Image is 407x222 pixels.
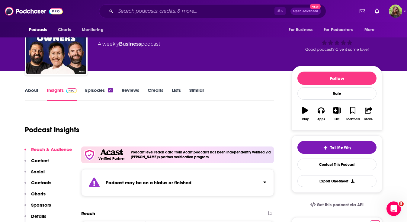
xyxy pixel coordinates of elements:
[305,47,369,52] span: Good podcast? Give it some love!
[5,5,63,17] img: Podchaser - Follow, Share and Rate Podcasts
[297,87,377,100] div: Rate
[31,169,45,175] p: Social
[31,213,46,219] p: Details
[335,117,339,121] div: List
[85,87,113,101] a: Episodes29
[100,149,123,156] img: Acast
[119,41,141,47] a: Business
[306,198,368,212] a: Get this podcast via API
[66,88,77,93] img: Podchaser Pro
[313,103,329,125] button: Apps
[106,180,191,185] strong: Podcast may be on a hiatus or finished
[310,4,321,9] span: New
[290,8,321,15] button: Open AdvancedNew
[47,87,77,101] a: InsightsPodchaser Pro
[389,5,402,18] button: Show profile menu
[323,145,328,150] img: tell me why sparkle
[54,24,75,36] a: Charts
[302,117,309,121] div: Play
[82,26,103,34] span: Monitoring
[297,175,377,187] button: Export One-Sheet
[84,149,95,161] img: verfied icon
[31,158,49,163] p: Content
[98,157,125,160] h5: Verified Partner
[99,4,326,18] div: Search podcasts, credits, & more...
[81,169,274,196] section: Click to expand status details
[364,26,375,34] span: More
[297,141,377,154] button: tell me why sparkleTell Me Why
[297,159,377,170] a: Contact This Podcast
[317,202,364,208] span: Get this podcast via API
[25,125,79,134] h1: Podcast Insights
[26,14,86,74] img: Business in Between
[389,5,402,18] span: Logged in as reagan34226
[274,7,286,15] span: ⌘ K
[360,24,382,36] button: open menu
[293,10,318,13] span: Open Advanced
[364,117,373,121] div: Share
[25,24,55,36] button: open menu
[24,202,51,213] button: Sponsors
[386,201,401,216] iframe: Intercom live chat
[81,211,95,216] h2: Reach
[284,24,320,36] button: open menu
[172,87,181,101] a: Lists
[330,145,351,150] span: Tell Me Why
[329,103,345,125] button: List
[345,103,361,125] button: Bookmark
[24,191,46,202] button: Charts
[324,26,353,34] span: For Podcasters
[108,88,113,92] div: 29
[31,180,51,185] p: Contacts
[24,180,51,191] button: Contacts
[116,6,274,16] input: Search podcasts, credits, & more...
[31,202,51,208] p: Sponsors
[361,103,377,125] button: Share
[24,146,72,158] button: Reach & Audience
[346,117,360,121] div: Bookmark
[399,201,404,206] span: 5
[148,87,163,101] a: Credits
[25,87,38,101] a: About
[289,26,312,34] span: For Business
[98,40,160,48] div: A weekly podcast
[297,103,313,125] button: Play
[357,6,367,16] a: Show notifications dropdown
[29,26,47,34] span: Podcasts
[297,72,377,85] button: Follow
[320,24,361,36] button: open menu
[31,146,72,152] p: Reach & Audience
[131,150,271,159] h4: Podcast level reach data from Acast podcasts has been independently verified via [PERSON_NAME]'s ...
[189,87,204,101] a: Similar
[24,158,49,169] button: Content
[78,24,111,36] button: open menu
[24,169,45,180] button: Social
[31,191,46,197] p: Charts
[122,87,139,101] a: Reviews
[389,5,402,18] img: User Profile
[58,26,71,34] span: Charts
[372,6,382,16] a: Show notifications dropdown
[317,117,325,121] div: Apps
